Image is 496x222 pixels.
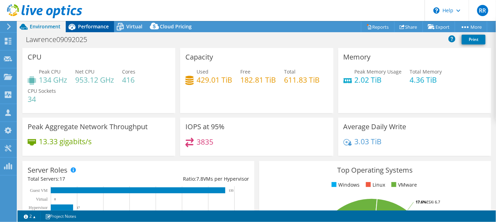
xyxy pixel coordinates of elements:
[39,76,67,84] h4: 134 GHz
[426,199,440,204] tspan: ESXi 6.7
[75,68,94,75] span: Net CPU
[196,175,203,182] span: 7.8
[122,68,135,75] span: Cores
[138,175,249,183] div: Ratio: VMs per Hypervisor
[410,76,442,84] h4: 4.36 TiB
[410,68,442,75] span: Total Memory
[284,68,296,75] span: Total
[28,166,68,174] h3: Server Roles
[40,212,81,221] a: Project Notes
[394,21,423,32] a: Share
[185,53,213,61] h3: Capacity
[355,68,402,75] span: Peak Memory Usage
[28,95,56,103] h4: 34
[126,23,142,30] span: Virtual
[197,138,213,146] h4: 3835
[330,181,360,189] li: Windows
[160,23,192,30] span: Cloud Pricing
[197,76,232,84] h4: 429.01 TiB
[28,123,148,131] h3: Peak Aggregate Network Throughput
[240,68,250,75] span: Free
[390,181,417,189] li: VMware
[433,7,440,14] svg: \n
[229,189,234,192] text: 133
[462,35,486,44] a: Print
[39,138,92,145] h4: 13.33 gigabits/s
[264,166,486,174] h3: Top Operating Systems
[39,68,61,75] span: Peak CPU
[364,181,385,189] li: Linux
[78,23,109,30] span: Performance
[28,53,42,61] h3: CPU
[355,76,402,84] h4: 2.02 TiB
[30,23,61,30] span: Environment
[54,197,56,201] text: 0
[59,175,65,182] span: 17
[122,76,135,84] h4: 416
[343,53,371,61] h3: Memory
[361,21,395,32] a: Reports
[455,21,487,32] a: More
[355,138,382,145] h4: 3.03 TiB
[197,68,208,75] span: Used
[28,175,138,183] div: Total Servers:
[36,197,48,202] text: Virtual
[30,188,48,193] text: Guest VM
[423,21,455,32] a: Export
[19,212,41,221] a: 2
[29,205,48,210] text: Hypervisor
[477,5,488,16] span: RR
[343,123,406,131] h3: Average Daily Write
[23,36,98,43] h1: Lawrence09092025
[77,206,80,209] text: 17
[28,88,56,94] span: CPU Sockets
[75,76,114,84] h4: 953.12 GHz
[185,123,225,131] h3: IOPS at 95%
[284,76,320,84] h4: 611.83 TiB
[240,76,276,84] h4: 182.81 TiB
[416,199,426,204] tspan: 17.6%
